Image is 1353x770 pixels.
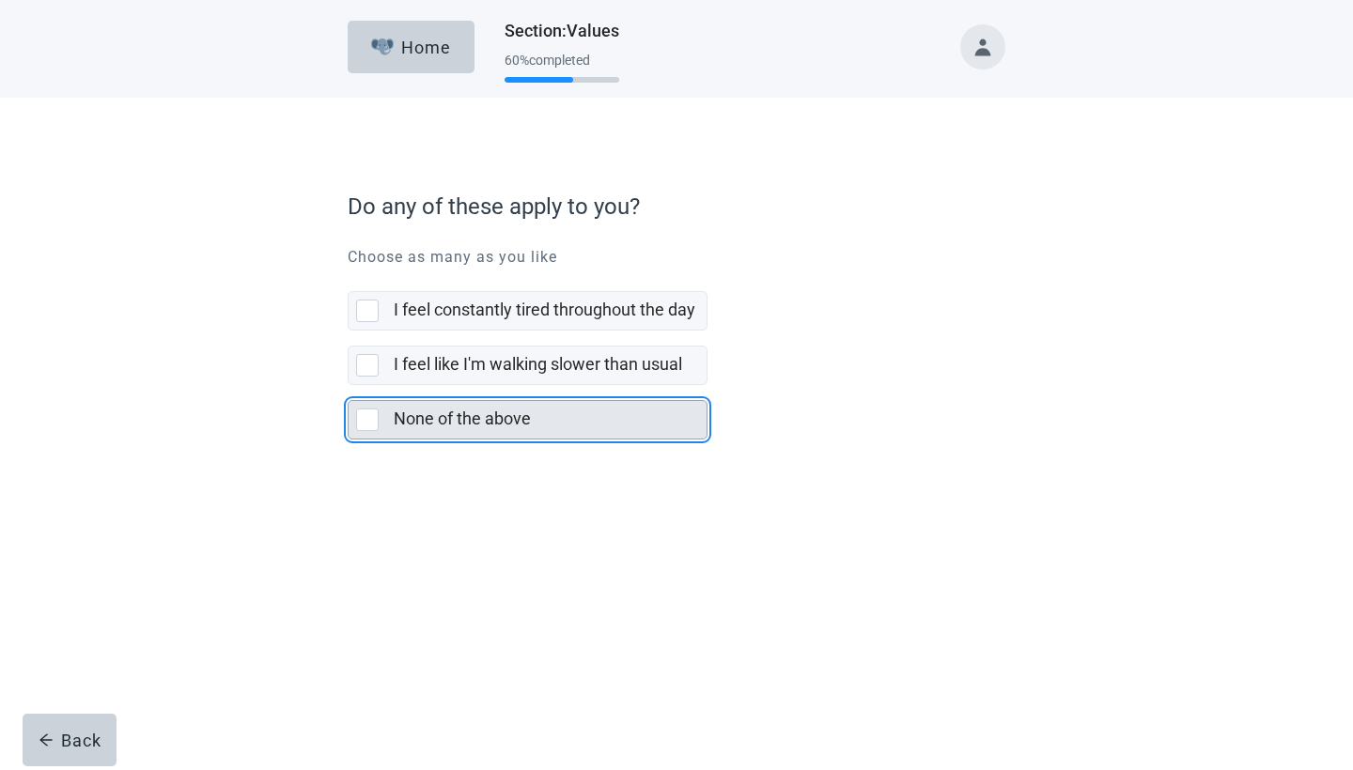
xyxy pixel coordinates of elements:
div: I feel like I'm walking slower than usual, checkbox, not selected [348,346,708,385]
button: ElephantHome [348,21,474,73]
p: Choose as many as you like [348,246,1005,269]
span: arrow-left [39,732,54,747]
img: Elephant [371,38,395,55]
label: None of the above [394,408,531,428]
div: 60 % completed [505,53,619,68]
label: I feel constantly tired throughout the day [394,300,695,319]
h1: Section : Values [505,18,619,44]
button: Toggle account menu [960,24,1005,69]
div: Home [371,38,452,56]
div: I feel constantly tired throughout the day, checkbox, not selected [348,291,708,331]
label: Do any of these apply to you? [348,190,996,223]
div: None of the above, checkbox, not selected [348,400,708,439]
button: arrow-leftBack [23,714,117,766]
div: Progress section [505,45,619,91]
div: Back [39,731,101,749]
label: I feel like I'm walking slower than usual [394,354,682,374]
